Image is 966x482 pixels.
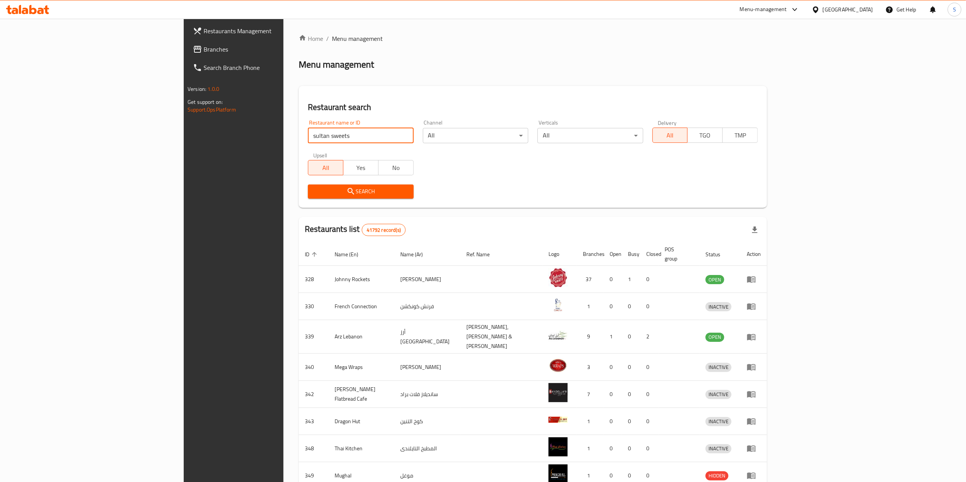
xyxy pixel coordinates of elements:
[537,128,643,143] div: All
[687,128,723,143] button: TGO
[665,245,690,263] span: POS group
[747,444,761,453] div: Menu
[187,22,345,40] a: Restaurants Management
[305,223,406,236] h2: Restaurants list
[314,187,407,196] span: Search
[622,408,640,435] td: 0
[577,381,604,408] td: 7
[705,302,731,311] span: INACTIVE
[542,243,577,266] th: Logo
[549,268,568,287] img: Johnny Rockets
[640,381,659,408] td: 0
[604,293,622,320] td: 0
[378,160,414,175] button: No
[188,105,236,115] a: Support.OpsPlatform
[308,184,413,199] button: Search
[577,266,604,293] td: 37
[640,354,659,381] td: 0
[740,5,787,14] div: Menu-management
[622,435,640,462] td: 0
[691,130,720,141] span: TGO
[747,362,761,372] div: Menu
[394,354,461,381] td: [PERSON_NAME]
[705,250,730,259] span: Status
[311,162,340,173] span: All
[308,128,413,143] input: Search for restaurant name or ID..
[604,320,622,354] td: 1
[549,326,568,345] img: Arz Lebanon
[188,97,223,107] span: Get support on:
[362,224,406,236] div: Total records count
[328,408,394,435] td: Dragon Hut
[604,243,622,266] th: Open
[722,128,758,143] button: TMP
[394,293,461,320] td: فرنش كونكشن
[577,243,604,266] th: Branches
[188,84,206,94] span: Version:
[747,390,761,399] div: Menu
[747,332,761,341] div: Menu
[549,295,568,314] img: French Connection
[705,390,731,399] span: INACTIVE
[400,250,433,259] span: Name (Ar)
[346,162,375,173] span: Yes
[747,471,761,480] div: Menu
[394,320,461,354] td: أرز [GEOGRAPHIC_DATA]
[549,410,568,429] img: Dragon Hut
[577,320,604,354] td: 9
[705,444,731,453] span: INACTIVE
[382,162,411,173] span: No
[705,275,724,284] span: OPEN
[705,333,724,342] div: OPEN
[658,120,677,125] label: Delivery
[705,417,731,426] span: INACTIVE
[549,356,568,375] img: Mega Wraps
[204,63,339,72] span: Search Branch Phone
[343,160,379,175] button: Yes
[308,102,758,113] h2: Restaurant search
[394,435,461,462] td: المطبخ التايلندى
[328,266,394,293] td: Johnny Rockets
[741,243,767,266] th: Action
[953,5,956,14] span: S
[577,354,604,381] td: 3
[747,417,761,426] div: Menu
[622,243,640,266] th: Busy
[622,320,640,354] td: 0
[640,435,659,462] td: 0
[656,130,685,141] span: All
[394,381,461,408] td: سانديلاز فلات براد
[299,34,767,43] nav: breadcrumb
[187,40,345,58] a: Branches
[622,354,640,381] td: 0
[313,152,327,158] label: Upsell
[640,408,659,435] td: 0
[652,128,688,143] button: All
[726,130,755,141] span: TMP
[305,250,319,259] span: ID
[328,435,394,462] td: Thai Kitchen
[622,293,640,320] td: 0
[622,381,640,408] td: 0
[328,381,394,408] td: [PERSON_NAME] Flatbread Cafe
[461,320,543,354] td: [PERSON_NAME],[PERSON_NAME] & [PERSON_NAME]
[604,435,622,462] td: 0
[335,250,368,259] span: Name (En)
[640,320,659,354] td: 2
[549,383,568,402] img: Sandella's Flatbread Cafe
[328,354,394,381] td: Mega Wraps
[394,266,461,293] td: [PERSON_NAME]
[577,408,604,435] td: 1
[394,408,461,435] td: كوخ التنين
[640,293,659,320] td: 0
[747,275,761,284] div: Menu
[332,34,383,43] span: Menu management
[577,435,604,462] td: 1
[204,26,339,36] span: Restaurants Management
[705,363,731,372] div: INACTIVE
[705,471,728,480] span: HIDDEN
